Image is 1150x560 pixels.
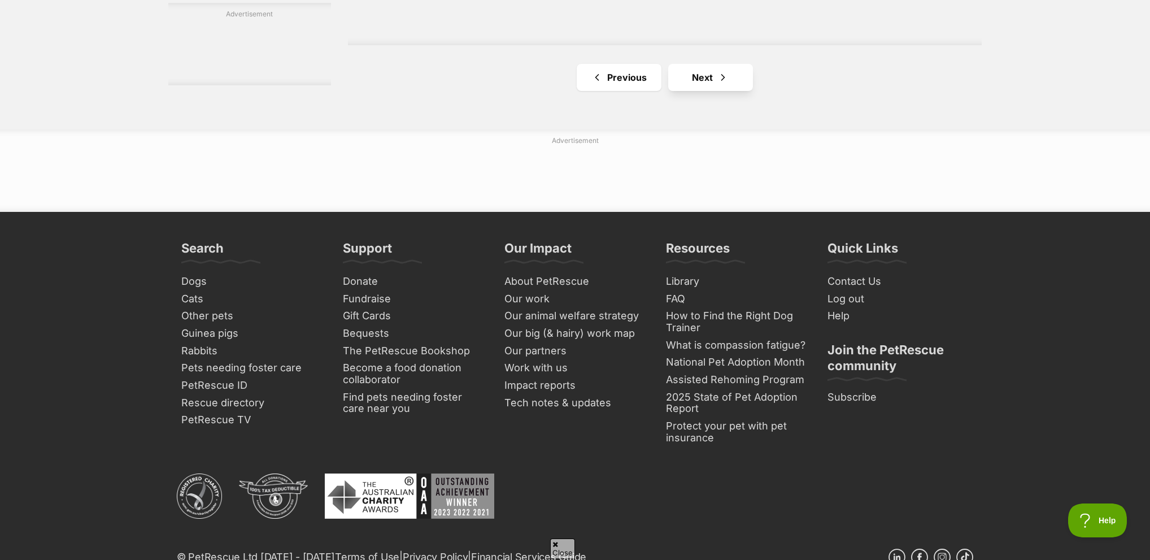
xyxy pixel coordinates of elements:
[177,359,327,377] a: Pets needing foster care
[661,354,812,371] a: National Pet Adoption Month
[348,64,982,91] nav: Pagination
[500,394,650,412] a: Tech notes & updates
[827,342,969,380] h3: Join the PetRescue community
[661,273,812,290] a: Library
[177,290,327,308] a: Cats
[177,394,327,412] a: Rescue directory
[500,359,650,377] a: Work with us
[239,474,308,519] img: DGR
[500,307,650,325] a: Our animal welfare strategy
[168,3,331,85] div: Advertisement
[661,290,812,308] a: FAQ
[338,273,489,290] a: Donate
[338,325,489,342] a: Bequests
[500,377,650,394] a: Impact reports
[823,389,973,406] a: Subscribe
[325,474,494,519] img: Australian Charity Awards - Outstanding Achievement Winner 2023 - 2022 - 2021
[661,389,812,418] a: 2025 State of Pet Adoption Report
[338,342,489,360] a: The PetRescue Bookshop
[823,290,973,308] a: Log out
[177,325,327,342] a: Guinea pigs
[661,307,812,336] a: How to Find the Right Dog Trainer
[661,371,812,389] a: Assisted Rehoming Program
[177,474,222,519] img: ACNC
[550,539,575,558] span: Close
[504,240,572,263] h3: Our Impact
[343,240,392,263] h3: Support
[177,273,327,290] a: Dogs
[577,64,661,91] a: Previous page
[177,342,327,360] a: Rabbits
[338,389,489,418] a: Find pets needing foster care near you
[177,377,327,394] a: PetRescue ID
[500,325,650,342] a: Our big (& hairy) work map
[661,337,812,354] a: What is compassion fatigue?
[823,273,973,290] a: Contact Us
[668,64,753,91] a: Next page
[661,418,812,446] a: Protect your pet with pet insurance
[500,290,650,308] a: Our work
[827,240,898,263] h3: Quick Links
[500,273,650,290] a: About PetRescue
[177,307,327,325] a: Other pets
[666,240,730,263] h3: Resources
[338,290,489,308] a: Fundraise
[338,307,489,325] a: Gift Cards
[823,307,973,325] a: Help
[177,411,327,429] a: PetRescue TV
[1068,503,1127,537] iframe: Help Scout Beacon - Open
[181,240,224,263] h3: Search
[500,342,650,360] a: Our partners
[338,359,489,388] a: Become a food donation collaborator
